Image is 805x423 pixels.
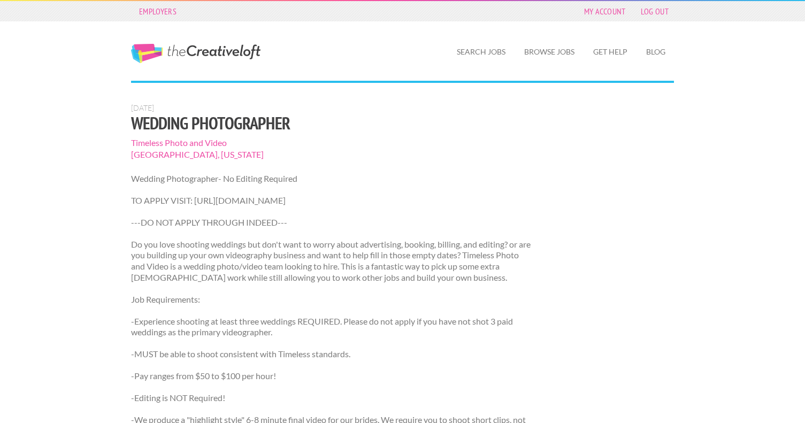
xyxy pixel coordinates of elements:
[134,4,182,19] a: Employers
[131,113,534,133] h1: Wedding Photographer
[448,40,514,64] a: Search Jobs
[131,316,534,339] p: -Experience shooting at least three weddings REQUIRED. Please do not apply if you have not shot 3...
[131,195,534,206] p: TO APPLY VISIT: [URL][DOMAIN_NAME]
[131,349,534,360] p: -MUST be able to shoot consistent with Timeless standards.
[131,103,154,112] span: [DATE]
[131,173,534,184] p: Wedding Photographer- No Editing Required
[638,40,674,64] a: Blog
[635,4,674,19] a: Log Out
[131,371,534,382] p: -Pay ranges from $50 to $100 per hour!
[131,294,534,305] p: Job Requirements:
[579,4,631,19] a: My Account
[131,393,534,404] p: -Editing is NOT Required!
[131,44,260,63] a: The Creative Loft
[516,40,583,64] a: Browse Jobs
[131,137,534,149] span: Timeless Photo and Video
[131,149,534,160] span: [GEOGRAPHIC_DATA], [US_STATE]
[131,217,534,228] p: ---DO NOT APPLY THROUGH INDEED---
[585,40,636,64] a: Get Help
[131,239,534,283] p: Do you love shooting weddings but don't want to worry about advertising, booking, billing, and ed...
